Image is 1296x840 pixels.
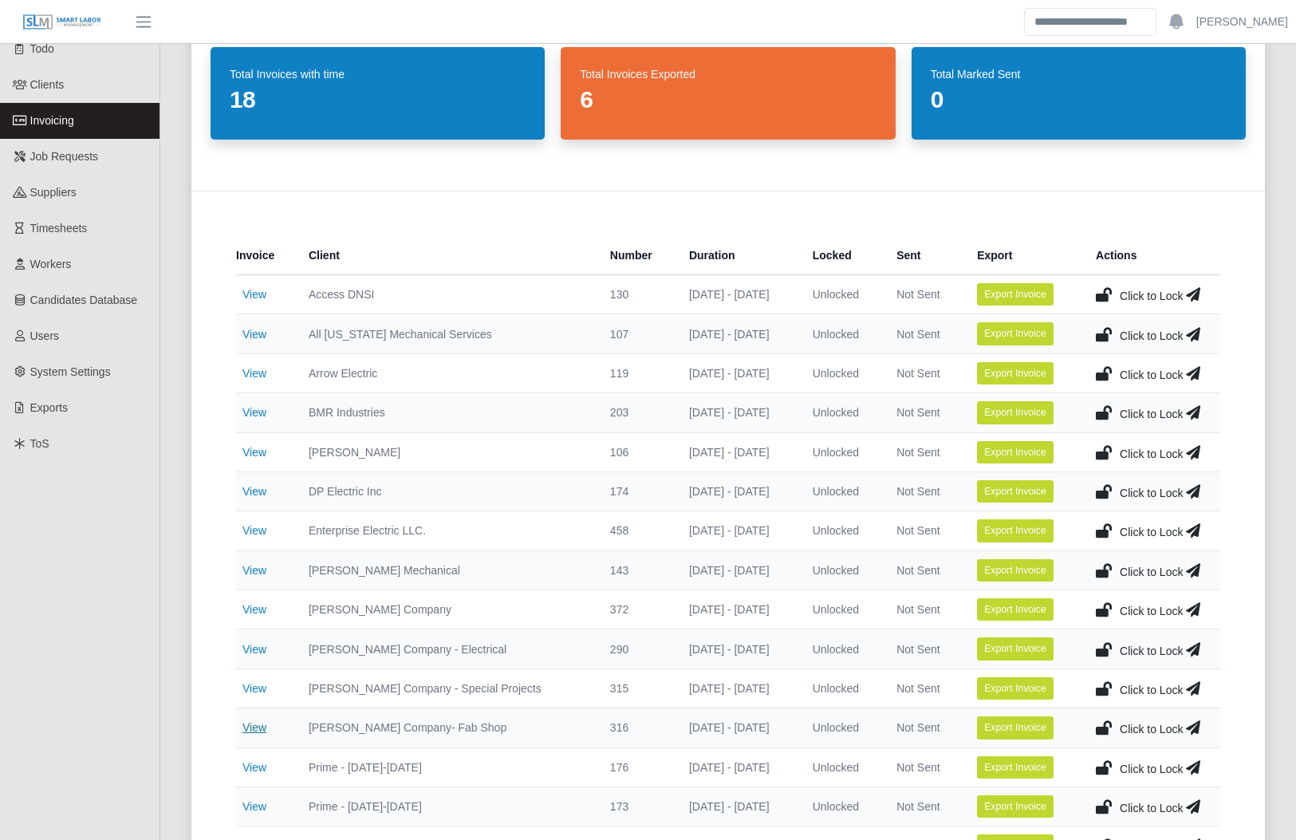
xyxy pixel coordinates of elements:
[884,747,964,787] td: Not Sent
[296,353,597,392] td: Arrow Electric
[296,393,597,432] td: BMR Industries
[242,761,266,774] a: View
[977,677,1054,700] button: Export Invoice
[676,708,800,747] td: [DATE] - [DATE]
[676,393,800,432] td: [DATE] - [DATE]
[597,471,676,511] td: 174
[977,559,1054,582] button: Export Invoice
[977,283,1054,306] button: Export Invoice
[1120,329,1183,342] span: Click to Lock
[884,787,964,826] td: Not Sent
[676,511,800,550] td: [DATE] - [DATE]
[597,314,676,353] td: 107
[597,747,676,787] td: 176
[30,150,99,163] span: Job Requests
[242,524,266,537] a: View
[977,401,1054,424] button: Export Invoice
[676,787,800,826] td: [DATE] - [DATE]
[1083,236,1220,275] th: Actions
[800,747,884,787] td: Unlocked
[884,471,964,511] td: Not Sent
[597,787,676,826] td: 173
[964,236,1083,275] th: Export
[1120,605,1183,617] span: Click to Lock
[230,66,526,82] dt: Total Invoices with time
[884,275,964,314] td: Not Sent
[977,519,1054,542] button: Export Invoice
[242,682,266,695] a: View
[580,66,876,82] dt: Total Invoices Exported
[884,590,964,629] td: Not Sent
[30,222,88,235] span: Timesheets
[884,314,964,353] td: Not Sent
[676,432,800,471] td: [DATE] - [DATE]
[800,471,884,511] td: Unlocked
[30,78,65,91] span: Clients
[800,236,884,275] th: Locked
[296,511,597,550] td: Enterprise Electric LLC.
[800,275,884,314] td: Unlocked
[800,668,884,708] td: Unlocked
[884,236,964,275] th: Sent
[676,747,800,787] td: [DATE] - [DATE]
[1024,8,1156,36] input: Search
[1120,645,1183,657] span: Click to Lock
[800,708,884,747] td: Unlocked
[977,637,1054,660] button: Export Invoice
[676,629,800,668] td: [DATE] - [DATE]
[22,14,102,31] img: SLM Logo
[977,598,1054,621] button: Export Invoice
[30,186,77,199] span: Suppliers
[597,511,676,550] td: 458
[597,353,676,392] td: 119
[296,708,597,747] td: [PERSON_NAME] Company- Fab Shop
[597,275,676,314] td: 130
[977,322,1054,345] button: Export Invoice
[242,288,266,301] a: View
[931,66,1227,82] dt: Total Marked Sent
[597,393,676,432] td: 203
[800,550,884,590] td: Unlocked
[800,393,884,432] td: Unlocked
[977,441,1054,463] button: Export Invoice
[242,328,266,341] a: View
[1120,684,1183,696] span: Click to Lock
[236,236,296,275] th: Invoice
[977,362,1054,385] button: Export Invoice
[597,550,676,590] td: 143
[884,668,964,708] td: Not Sent
[884,629,964,668] td: Not Sent
[30,294,138,306] span: Candidates Database
[296,629,597,668] td: [PERSON_NAME] Company - Electrical
[884,708,964,747] td: Not Sent
[30,401,68,414] span: Exports
[296,787,597,826] td: Prime - [DATE]-[DATE]
[296,668,597,708] td: [PERSON_NAME] Company - Special Projects
[977,795,1054,818] button: Export Invoice
[884,550,964,590] td: Not Sent
[242,406,266,419] a: View
[242,721,266,734] a: View
[296,471,597,511] td: DP Electric Inc
[1120,723,1183,735] span: Click to Lock
[30,42,54,55] span: Todo
[884,353,964,392] td: Not Sent
[1120,369,1183,381] span: Click to Lock
[676,550,800,590] td: [DATE] - [DATE]
[800,590,884,629] td: Unlocked
[884,393,964,432] td: Not Sent
[1120,487,1183,499] span: Click to Lock
[230,85,526,114] dd: 18
[676,314,800,353] td: [DATE] - [DATE]
[1196,14,1288,30] a: [PERSON_NAME]
[30,365,111,378] span: System Settings
[1120,763,1183,775] span: Click to Lock
[884,432,964,471] td: Not Sent
[977,756,1054,779] button: Export Invoice
[800,511,884,550] td: Unlocked
[800,629,884,668] td: Unlocked
[1120,526,1183,538] span: Click to Lock
[296,236,597,275] th: Client
[1120,566,1183,578] span: Click to Lock
[597,590,676,629] td: 372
